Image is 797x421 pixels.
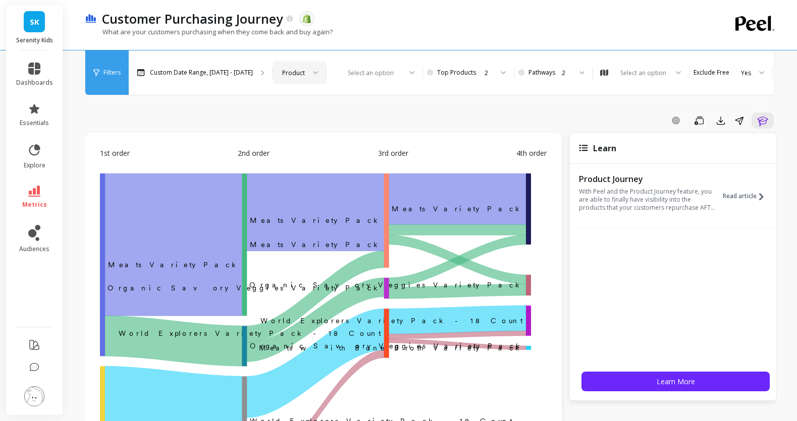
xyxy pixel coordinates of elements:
[378,148,408,158] span: 3rd order
[657,377,695,386] span: Learn More
[102,10,283,27] p: Customer Purchasing Journey
[85,27,333,36] p: What are your customers purchasing when they come back and buy again?
[249,281,523,289] text: Organic Savory Veggies Variety Pack
[485,68,493,78] div: 2
[108,284,381,292] text: ​Organic Savory Veggies Variety Pack
[150,69,253,77] p: Custom Date Range, [DATE] - [DATE]
[562,68,571,78] div: 2
[392,205,523,213] text: Meats Variety Pack
[600,69,608,77] img: audience_map.svg
[85,14,97,24] img: header icon
[250,342,523,350] text: Organic Savory Veggies Variety Pack
[250,216,381,224] text: ​Meats Variety Pack
[579,174,718,184] p: Product Journey
[20,119,49,127] span: essentials
[302,14,311,23] img: api.shopify.svg
[22,201,47,209] span: metrics
[100,148,130,158] span: 1st order
[579,188,718,212] p: With Peel and the Product Journey feature, you are able to finally have visibility into the produ...
[19,245,49,253] span: audiences
[238,148,270,158] span: 2nd order
[108,261,239,269] text: ‌Meats Variety Pack
[250,240,381,249] text: Meats Variety Pack
[723,173,771,219] button: Read article
[103,69,121,77] span: Filters
[516,148,547,158] span: 4th order
[30,16,39,28] span: SK
[741,68,751,78] div: Yes
[259,344,523,352] text: Meats with Bone Broth Variety Pack
[723,192,757,200] span: Read article
[282,68,305,78] div: Product
[119,329,381,337] text: ​World Explorers Variety Pack - 18 Count
[260,317,523,325] text: World Explorers Variety Pack - 18 Count
[16,36,53,44] p: Serenity Kids
[24,386,44,406] img: profile picture
[581,372,770,391] button: Learn More
[24,161,45,169] span: explore
[619,68,668,78] div: Select an option
[593,143,616,154] span: Learn
[16,79,53,87] span: dashboards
